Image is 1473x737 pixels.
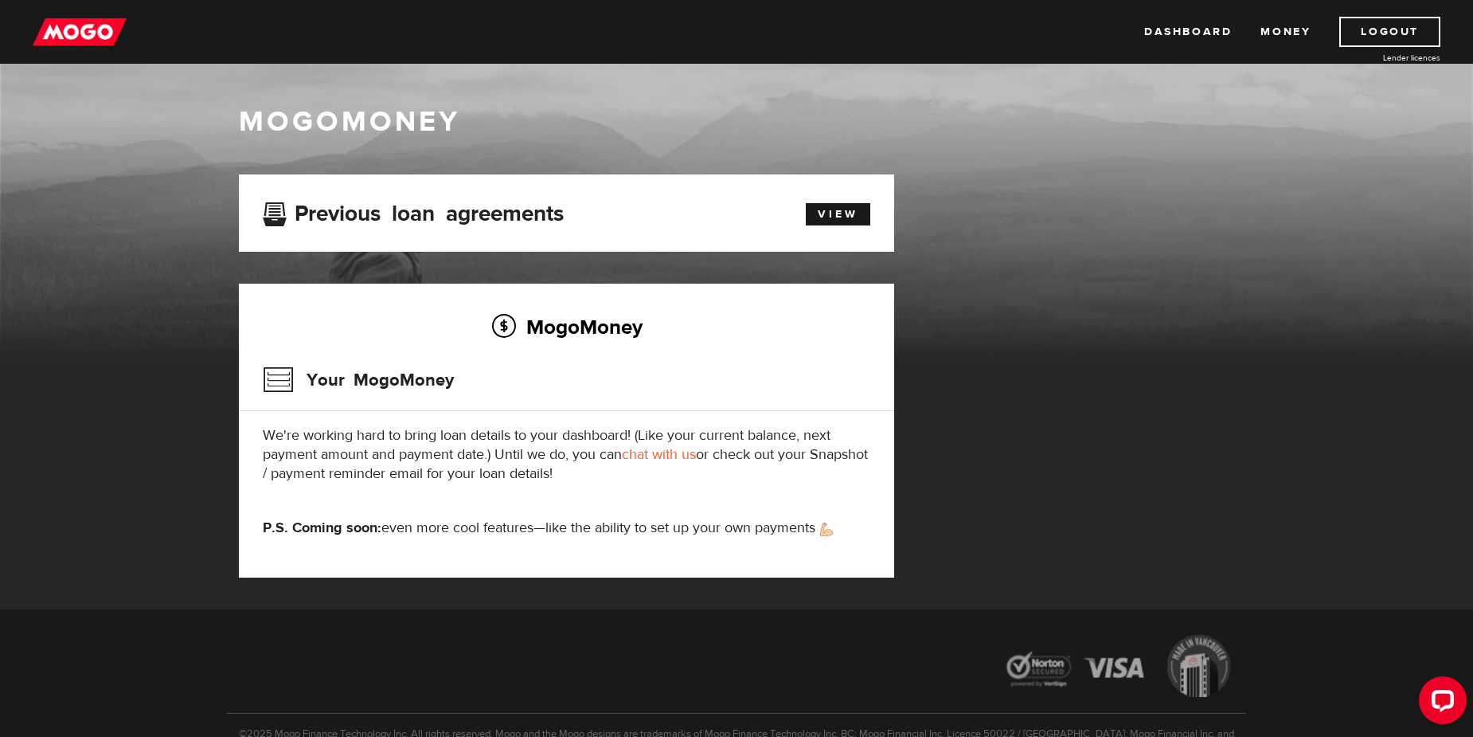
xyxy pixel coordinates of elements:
[263,426,870,484] p: We're working hard to bring loan details to your dashboard! (Like your current balance, next paym...
[1144,17,1232,47] a: Dashboard
[239,105,1234,139] h1: MogoMoney
[1339,17,1440,47] a: Logout
[820,523,833,536] img: strong arm emoji
[263,201,564,221] h3: Previous loan agreements
[991,623,1246,713] img: legal-icons-92a2ffecb4d32d839781d1b4e4802d7b.png
[622,445,696,464] a: chat with us
[263,359,454,401] h3: Your MogoMoney
[1321,52,1440,64] a: Lender licences
[263,310,870,343] h2: MogoMoney
[1406,670,1473,737] iframe: LiveChat chat widget
[33,17,127,47] img: mogo_logo-11ee424be714fa7cbb0f0f49df9e16ec.png
[263,519,381,537] strong: P.S. Coming soon:
[806,203,870,225] a: View
[1260,17,1311,47] a: Money
[263,519,870,538] p: even more cool features—like the ability to set up your own payments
